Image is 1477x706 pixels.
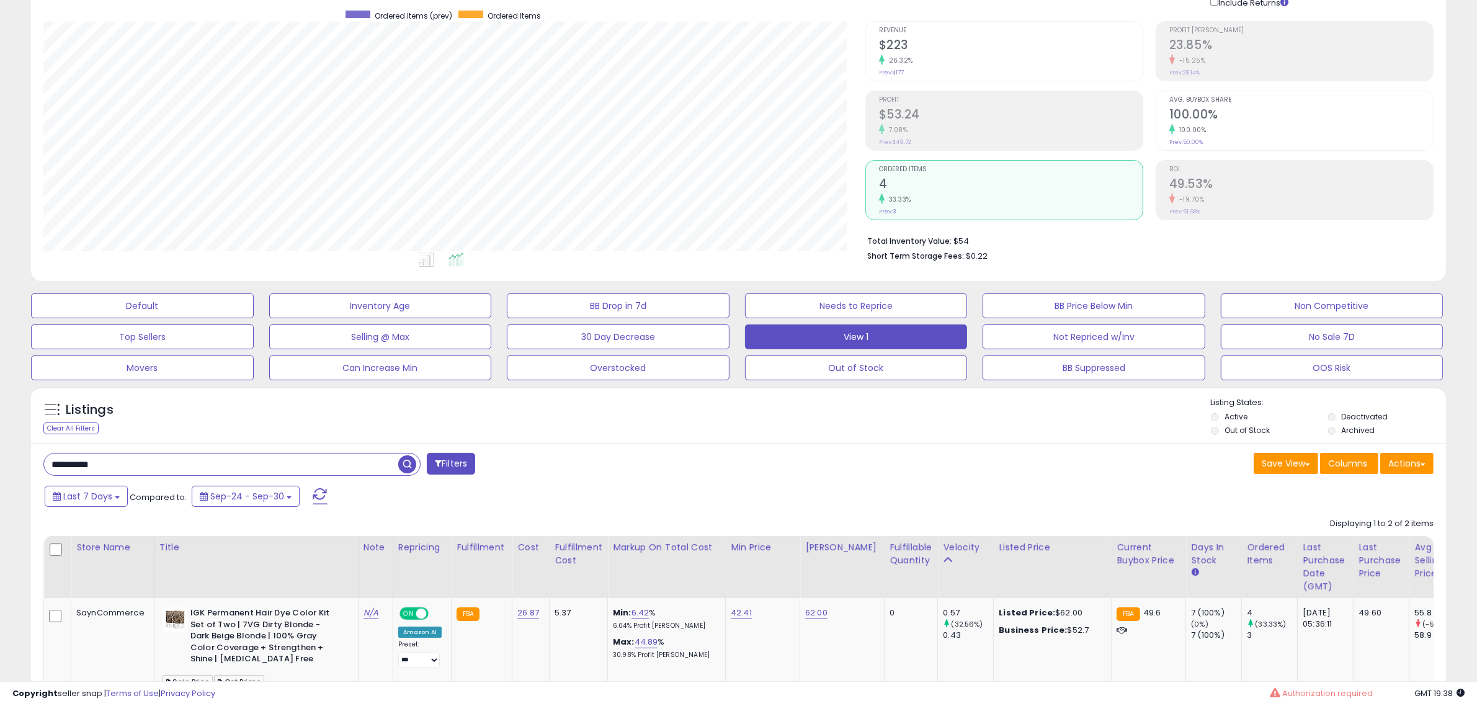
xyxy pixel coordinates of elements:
[885,195,911,204] small: 33.33%
[943,630,993,641] div: 0.43
[190,607,341,668] b: IGK Permanent Hair Dye Color Kit Set of Two | 7VG Dirty Blonde - Dark Beige Blonde | 100% Gray Co...
[457,541,507,554] div: Fulfillment
[731,541,795,554] div: Min Price
[613,636,635,648] b: Max:
[31,293,254,318] button: Default
[1414,607,1465,619] div: 55.8
[106,687,159,699] a: Terms of Use
[805,607,828,619] a: 62.00
[1169,177,1433,194] h2: 49.53%
[879,138,911,146] small: Prev: $49.72
[43,422,99,434] div: Clear All Filters
[879,166,1143,173] span: Ordered Items
[1175,125,1207,135] small: 100.00%
[76,607,145,619] div: SaynCommerce
[885,56,913,65] small: 26.32%
[1330,518,1434,530] div: Displaying 1 to 2 of 2 items
[1328,457,1367,470] span: Columns
[879,69,904,76] small: Prev: $177
[398,640,442,668] div: Preset:
[1117,541,1180,567] div: Current Buybox Price
[745,324,968,349] button: View 1
[1191,567,1198,578] small: Days In Stock.
[214,675,264,689] span: Oct Prime
[1169,38,1433,55] h2: 23.85%
[805,541,879,554] div: [PERSON_NAME]
[192,486,300,507] button: Sep-24 - Sep-30
[269,293,492,318] button: Inventory Age
[507,324,730,349] button: 30 Day Decrease
[613,607,631,619] b: Min:
[401,609,416,619] span: ON
[31,355,254,380] button: Movers
[635,636,658,648] a: 44.89
[76,541,149,554] div: Store Name
[613,637,716,659] div: %
[867,236,952,246] b: Total Inventory Value:
[631,607,649,619] a: 6.42
[1414,630,1465,641] div: 58.9
[983,293,1205,318] button: BB Price Below Min
[1414,687,1465,699] span: 2025-10-8 19:38 GMT
[983,324,1205,349] button: Not Repriced w/Inv
[1225,411,1247,422] label: Active
[1221,355,1444,380] button: OOS Risk
[517,607,539,619] a: 26.87
[943,607,993,619] div: 0.57
[1254,453,1318,474] button: Save View
[1247,607,1297,619] div: 4
[613,541,720,554] div: Markup on Total Cost
[269,355,492,380] button: Can Increase Min
[608,536,726,598] th: The percentage added to the cost of goods (COGS) that forms the calculator for Min & Max prices.
[427,453,475,475] button: Filters
[1380,453,1434,474] button: Actions
[507,355,730,380] button: Overstocked
[163,675,213,689] span: Sale Price
[130,491,187,503] span: Compared to:
[1414,541,1460,580] div: Avg Selling Price
[1221,293,1444,318] button: Non Competitive
[1169,97,1433,104] span: Avg. Buybox Share
[613,622,716,630] p: 6.04% Profit [PERSON_NAME]
[12,688,215,700] div: seller snap | |
[1169,138,1203,146] small: Prev: 50.00%
[1169,166,1433,173] span: ROI
[210,490,284,503] span: Sep-24 - Sep-30
[867,233,1424,248] li: $54
[879,107,1143,124] h2: $53.24
[63,490,112,503] span: Last 7 Days
[398,541,446,554] div: Repricing
[890,541,932,567] div: Fulfillable Quantity
[457,607,480,621] small: FBA
[1191,619,1208,629] small: (0%)
[269,324,492,349] button: Selling @ Max
[66,401,114,419] h5: Listings
[879,27,1143,34] span: Revenue
[613,607,716,630] div: %
[426,609,446,619] span: OFF
[999,607,1102,619] div: $62.00
[1225,425,1270,436] label: Out of Stock
[45,486,128,507] button: Last 7 Days
[1175,195,1205,204] small: -19.70%
[879,97,1143,104] span: Profit
[364,607,378,619] a: N/A
[1247,630,1297,641] div: 3
[1256,619,1287,629] small: (33.33%)
[999,624,1067,636] b: Business Price:
[1143,607,1161,619] span: 49.6
[1359,607,1399,619] div: 49.60
[1169,69,1200,76] small: Prev: 28.14%
[885,125,908,135] small: 7.08%
[1169,208,1200,215] small: Prev: 61.68%
[999,625,1102,636] div: $52.7
[1423,619,1454,629] small: (-5.26%)
[613,651,716,659] p: 30.98% Profit [PERSON_NAME]
[731,607,752,619] a: 42.41
[1359,541,1404,580] div: Last Purchase Price
[745,293,968,318] button: Needs to Reprice
[161,687,215,699] a: Privacy Policy
[1211,397,1446,409] p: Listing States:
[1191,630,1241,641] div: 7 (100%)
[983,355,1205,380] button: BB Suppressed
